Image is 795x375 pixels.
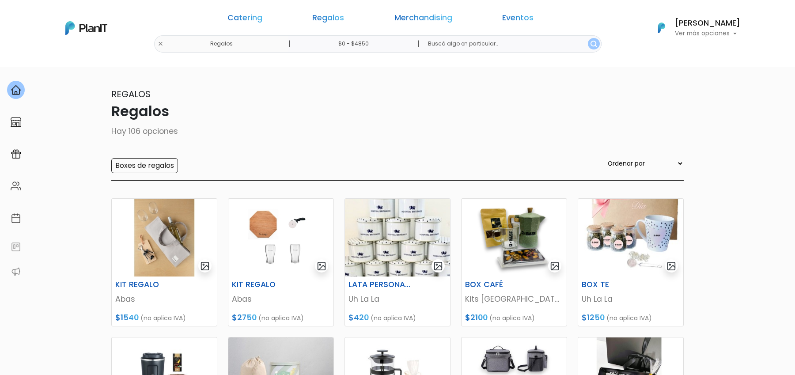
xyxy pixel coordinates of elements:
h6: [PERSON_NAME] [675,19,740,27]
img: gallery-light [317,261,327,271]
span: $2100 [465,312,488,323]
h6: KIT REGALO [110,280,182,289]
img: people-662611757002400ad9ed0e3c099ab2801c6687ba6c219adb57efc949bc21e19d.svg [11,181,21,191]
img: partners-52edf745621dab592f3b2c58e3bca9d71375a7ef29c3b500c9f145b62cc070d4.svg [11,266,21,277]
h6: KIT REGALO [227,280,299,289]
img: marketplace-4ceaa7011d94191e9ded77b95e3339b90024bf715f7c57f8cf31f2d8c509eaba.svg [11,117,21,127]
span: (no aplica IVA) [258,314,304,322]
a: Catering [227,14,262,25]
img: feedback-78b5a0c8f98aac82b08bfc38622c3050aee476f2c9584af64705fc4e61158814.svg [11,242,21,252]
img: gallery-light [433,261,443,271]
p: | [288,38,291,49]
img: close-6986928ebcb1d6c9903e3b54e860dbc4d054630f23adef3a32610726dff6a82b.svg [158,41,163,47]
img: PlanIt Logo [65,21,107,35]
span: $1250 [582,312,605,323]
a: Merchandising [394,14,452,25]
img: thumb_Captura_de_pantalla_2023-12-06_150215.jpg [112,199,217,277]
h6: BOX TE [576,280,649,289]
span: (no aplica IVA) [371,314,416,322]
p: Abas [232,293,330,305]
a: Eventos [502,14,534,25]
img: thumb_7512FCFC-B374-42E2-9952-2AAB46D733C3_1_201_a.jpeg [345,199,450,277]
input: Boxes de regalos [111,158,178,173]
input: Buscá algo en particular.. [421,35,602,53]
a: Regalos [312,14,344,25]
img: gallery-light [200,261,210,271]
span: (no aplica IVA) [606,314,652,322]
span: $2750 [232,312,257,323]
p: Regalos [111,101,684,122]
p: Ver más opciones [675,30,740,37]
img: gallery-light [550,261,560,271]
img: campaigns-02234683943229c281be62815700db0a1741e53638e28bf9629b52c665b00959.svg [11,149,21,159]
img: home-e721727adea9d79c4d83392d1f703f7f8bce08238fde08b1acbfd93340b81755.svg [11,85,21,95]
img: gallery-light [666,261,677,271]
span: $420 [348,312,369,323]
span: $1540 [115,312,139,323]
span: (no aplica IVA) [489,314,535,322]
button: PlanIt Logo [PERSON_NAME] Ver más opciones [647,16,740,39]
img: search_button-432b6d5273f82d61273b3651a40e1bd1b912527efae98b1b7a1b2c0702e16a8d.svg [591,41,597,47]
img: PlanIt Logo [652,18,671,38]
img: thumb_db9af621-3596-4823-9ee9-c90c47977cc9-Photoroom.jpg [578,199,683,277]
p: Hay 106 opciones [111,125,684,137]
a: gallery-light LATA PERSONALIZADA Uh La La $420 (no aplica IVA) [344,198,450,326]
span: (no aplica IVA) [140,314,186,322]
p: Abas [115,293,213,305]
p: Kits [GEOGRAPHIC_DATA] [465,293,563,305]
a: gallery-light BOX CAFÉ Kits [GEOGRAPHIC_DATA] $2100 (no aplica IVA) [461,198,567,326]
a: gallery-light KIT REGALO Abas $1540 (no aplica IVA) [111,198,217,326]
h6: BOX CAFÉ [460,280,532,289]
p: | [417,38,420,49]
img: thumb_2000___2000-Photoroom__49_.png [462,199,567,277]
img: thumb_Captura_de_pantalla_2023-12-06_152540.jpg [228,199,333,277]
p: Regalos [111,87,684,101]
p: Uh La La [348,293,447,305]
a: gallery-light BOX TE Uh La La $1250 (no aplica IVA) [578,198,684,326]
img: calendar-87d922413cdce8b2cf7b7f5f62616a5cf9e4887200fb71536465627b3292af00.svg [11,213,21,223]
a: gallery-light KIT REGALO Abas $2750 (no aplica IVA) [228,198,334,326]
p: Uh La La [582,293,680,305]
h6: LATA PERSONALIZADA [343,280,416,289]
